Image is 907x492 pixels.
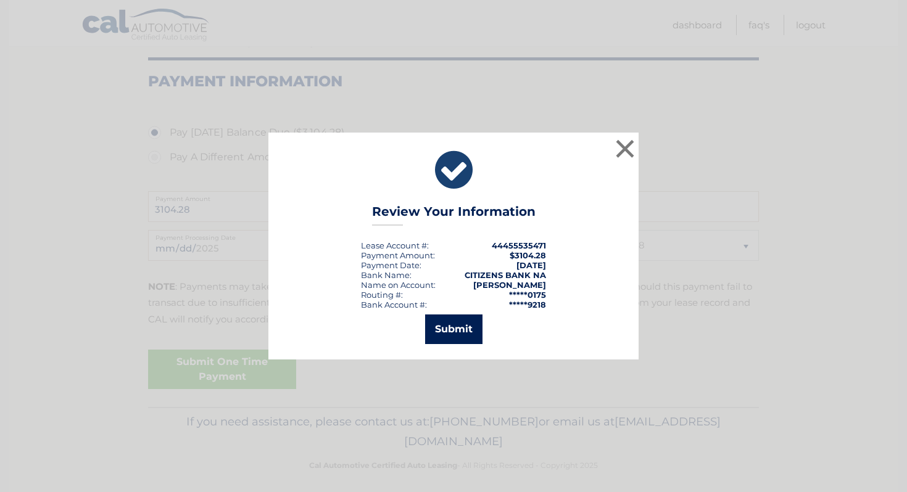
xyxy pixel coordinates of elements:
[361,260,420,270] span: Payment Date
[361,300,427,310] div: Bank Account #:
[372,204,536,226] h3: Review Your Information
[613,136,637,161] button: ×
[361,250,435,260] div: Payment Amount:
[361,280,436,290] div: Name on Account:
[361,240,429,250] div: Lease Account #:
[361,260,421,270] div: :
[465,270,546,280] strong: CITIZENS BANK NA
[361,290,403,300] div: Routing #:
[516,260,546,270] span: [DATE]
[492,240,546,250] strong: 44455535471
[361,270,412,280] div: Bank Name:
[510,250,546,260] span: $3104.28
[473,280,546,290] strong: [PERSON_NAME]
[425,314,482,344] button: Submit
